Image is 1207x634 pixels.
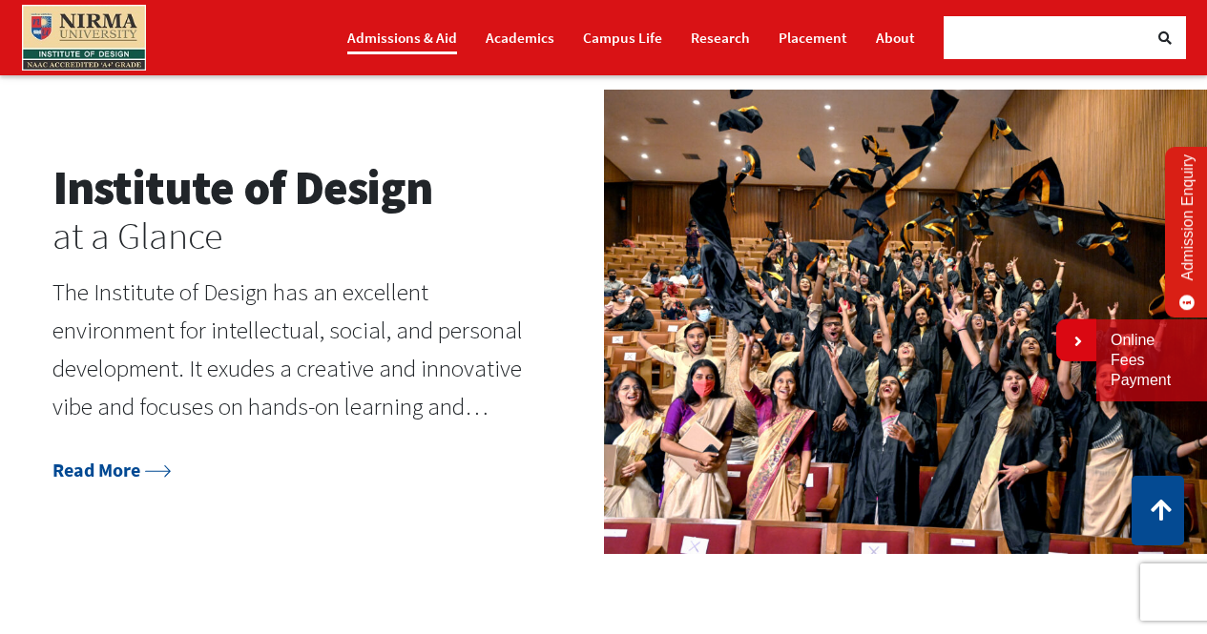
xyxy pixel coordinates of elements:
[876,21,915,54] a: About
[1111,331,1193,390] a: Online Fees Payment
[52,458,171,481] a: Read More
[52,274,551,425] p: The Institute of Design has an excellent environment for intellectual, social, and personal devel...
[583,21,662,54] a: Campus Life
[779,21,847,54] a: Placement
[22,5,146,71] img: main_logo
[52,159,551,216] h2: Institute of Design
[486,21,554,54] a: Academics
[691,21,750,54] a: Research
[52,216,551,255] h3: at a Glance
[347,21,457,54] a: Admissions & Aid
